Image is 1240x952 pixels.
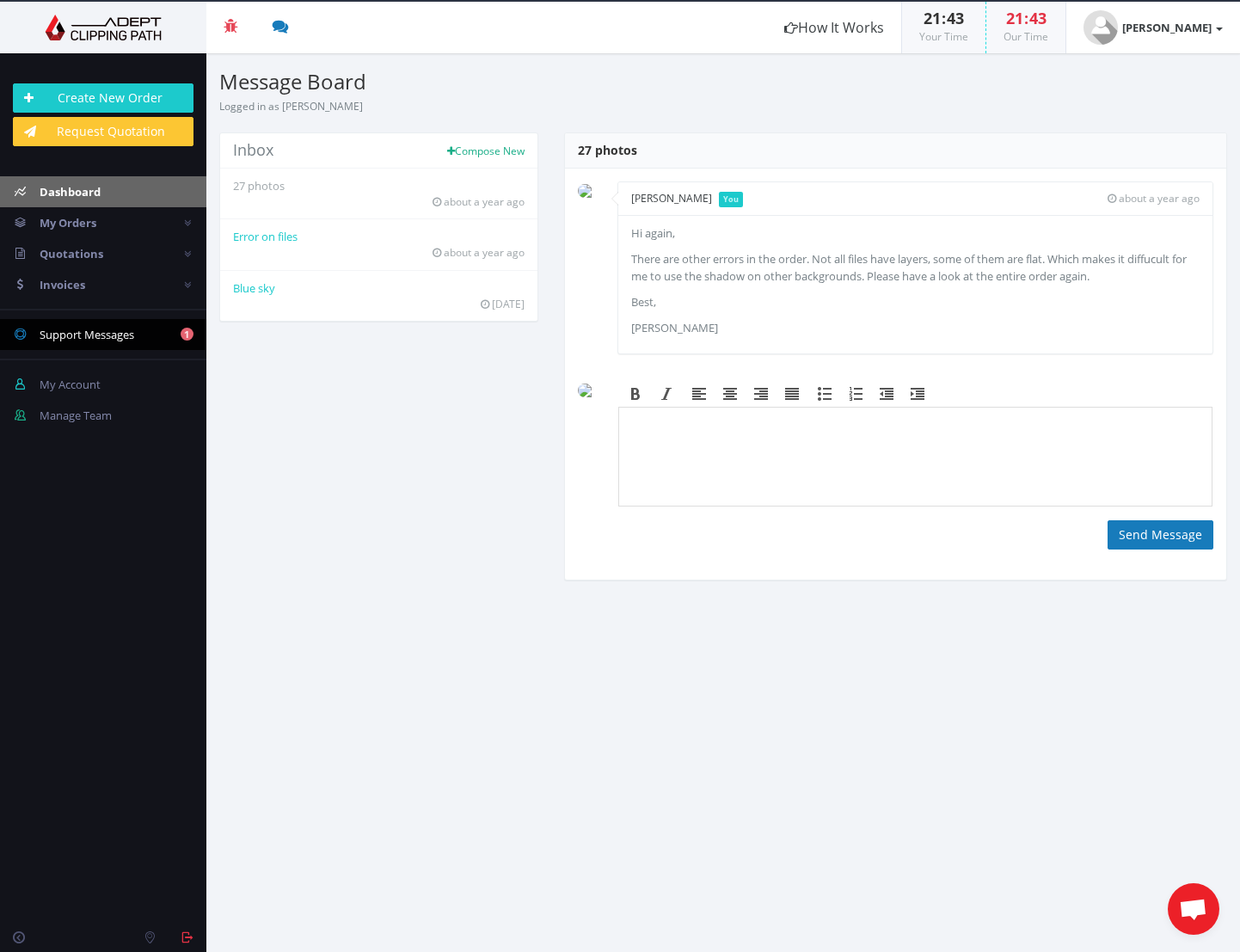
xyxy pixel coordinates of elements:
[619,408,1212,506] iframe: Rich Text Area. Press ALT-F9 for menu. Press ALT-F10 for toolbar. Press ALT-0 for help
[1029,8,1047,28] span: 43
[40,246,103,261] span: Quotations
[719,192,744,206] label: You
[1108,520,1213,550] button: Send Message
[631,293,1200,310] p: Best,
[924,8,941,28] span: 21
[631,191,712,206] a: [PERSON_NAME]
[1004,29,1048,44] small: Our Time
[1006,8,1023,28] span: 21
[941,8,947,28] span: :
[40,408,112,423] span: Manage Team
[219,71,710,93] h3: Message Board
[1122,20,1212,35] strong: [PERSON_NAME]
[233,177,525,194] a: 27 photos
[444,245,525,260] span: 2024-07-10T12:49:12+00:00
[181,328,193,341] b: 1
[919,29,968,44] small: Your Time
[871,383,902,405] div: Decrease indent
[13,117,193,146] a: Request Quotation
[40,277,85,292] span: Invoices
[40,327,134,342] span: Support Messages
[40,377,101,392] span: My Account
[631,250,1200,285] p: There are other errors in the order. Not all files have layers, some of them are flat. Which make...
[651,383,682,405] div: Italic
[620,383,651,405] div: Bold
[1168,883,1219,935] div: Öppna chatt
[578,384,609,397] img: a25e1ba08a909160942ff1ab9fb18294
[578,142,637,158] span: 27 photos
[444,194,525,209] span: 2024-07-10T12:53:32+00:00
[1066,2,1240,53] a: [PERSON_NAME]
[233,228,525,245] a: Error on files
[233,279,525,297] a: Blue sky
[40,215,96,230] span: My Orders
[715,383,746,405] div: Align center
[447,145,525,157] a: Compose New
[13,15,193,40] img: Adept Graphics
[746,383,777,405] div: Align right
[631,224,1200,242] p: Hi again,
[578,184,609,198] img: a25e1ba08a909160942ff1ab9fb18294
[1083,10,1118,45] img: user_default.jpg
[777,383,807,405] div: Justify
[220,142,537,159] h4: Inbox
[13,83,193,113] a: Create New Order
[492,297,525,311] span: 2020-03-18T19:56:53+00:00
[40,184,101,200] span: Dashboard
[840,383,871,405] div: Numbered list
[219,99,363,114] small: Logged in as [PERSON_NAME]
[1023,8,1029,28] span: :
[767,2,901,53] a: How It Works
[631,319,1200,336] p: [PERSON_NAME]
[1119,191,1200,206] span: 2024-07-10T12:53:32+00:00
[902,383,933,405] div: Increase indent
[684,383,715,405] div: Align left
[947,8,964,28] span: 43
[809,383,840,405] div: Bullet list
